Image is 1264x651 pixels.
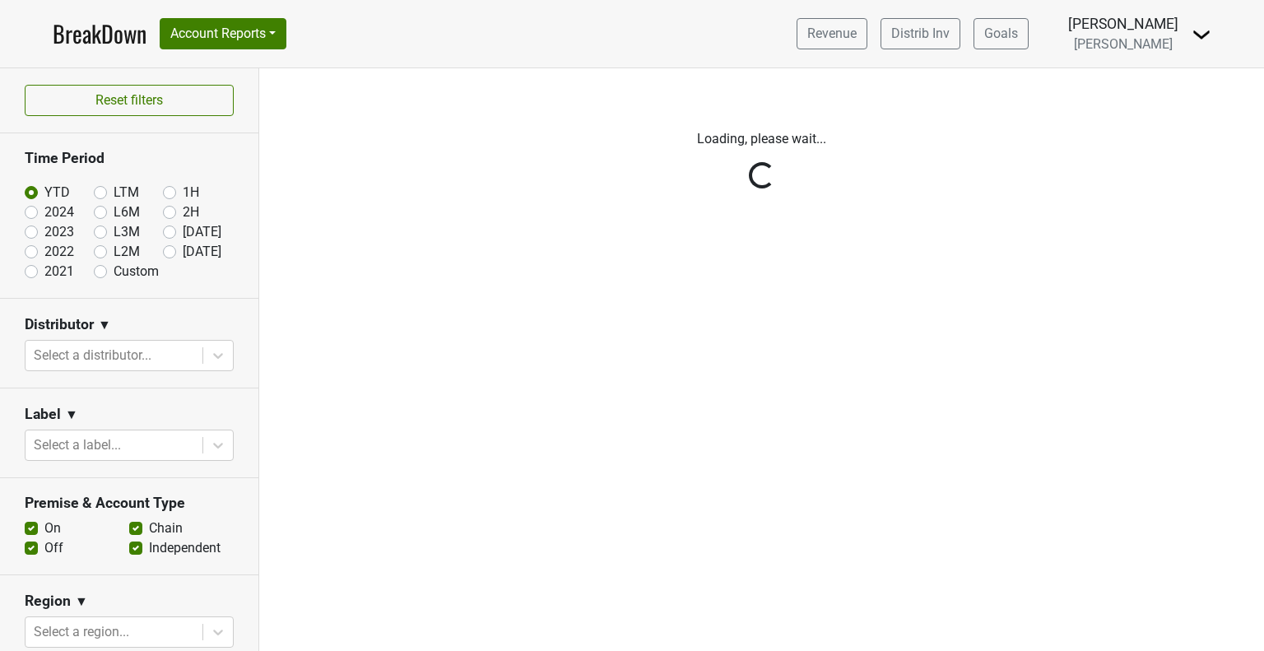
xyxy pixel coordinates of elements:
[1068,13,1178,35] div: [PERSON_NAME]
[974,18,1029,49] a: Goals
[881,18,960,49] a: Distrib Inv
[160,18,286,49] button: Account Reports
[1074,36,1173,52] span: [PERSON_NAME]
[53,16,146,51] a: BreakDown
[305,129,1219,149] p: Loading, please wait...
[797,18,867,49] a: Revenue
[1192,25,1211,44] img: Dropdown Menu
